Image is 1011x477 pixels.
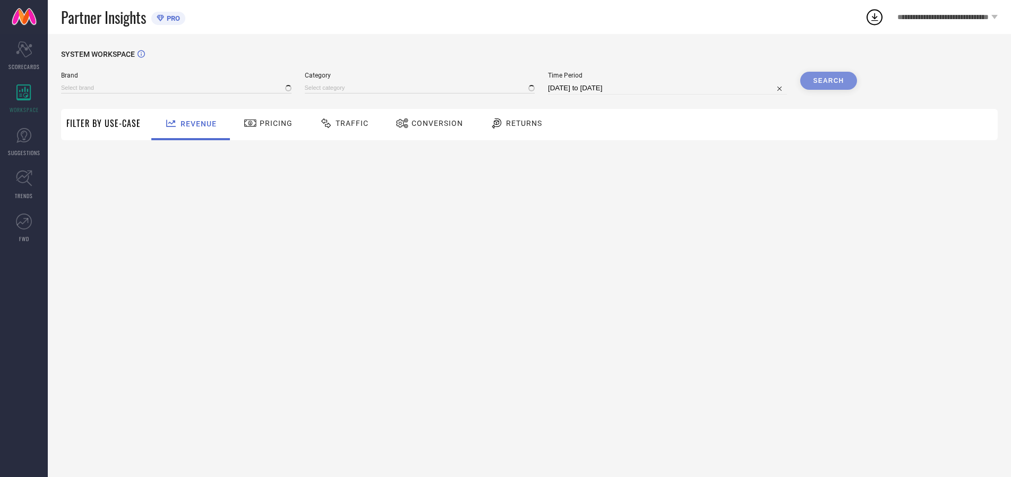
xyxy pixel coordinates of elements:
div: Open download list [865,7,884,27]
span: SYSTEM WORKSPACE [61,50,135,58]
span: Conversion [412,119,463,127]
span: Pricing [260,119,293,127]
span: Brand [61,72,292,79]
span: WORKSPACE [10,106,39,114]
span: Returns [506,119,542,127]
span: SCORECARDS [8,63,40,71]
span: Traffic [336,119,369,127]
span: Time Period [548,72,787,79]
input: Select brand [61,82,292,93]
span: Category [305,72,535,79]
span: Filter By Use-Case [66,117,141,130]
span: PRO [164,14,180,22]
input: Select time period [548,82,787,95]
span: TRENDS [15,192,33,200]
input: Select category [305,82,535,93]
span: Partner Insights [61,6,146,28]
span: SUGGESTIONS [8,149,40,157]
span: Revenue [181,120,217,128]
span: FWD [19,235,29,243]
